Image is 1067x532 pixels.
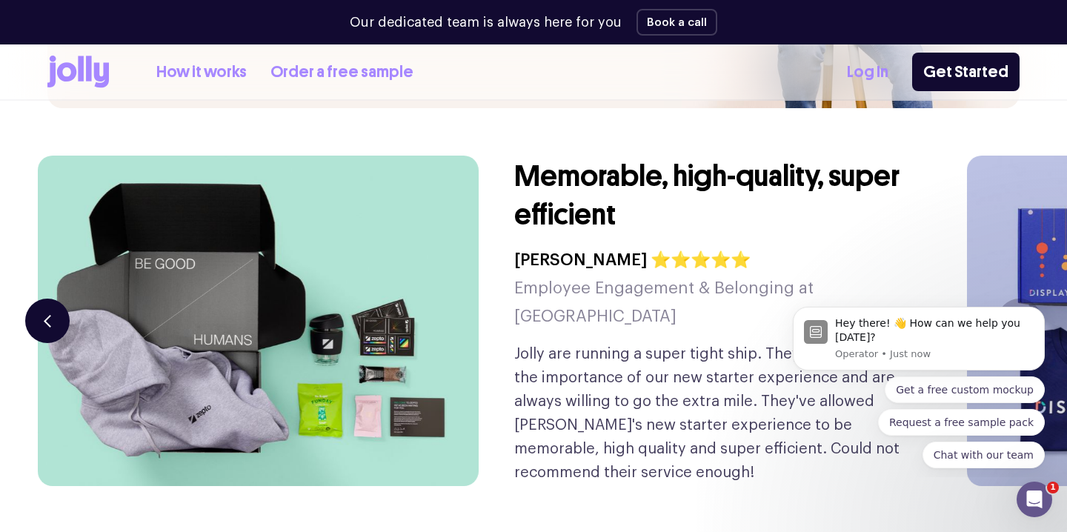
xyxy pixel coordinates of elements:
iframe: Intercom live chat [1017,482,1052,517]
a: How it works [156,60,247,84]
button: Book a call [636,9,717,36]
h5: Employee Engagement & Belonging at [GEOGRAPHIC_DATA] [514,274,920,330]
a: Order a free sample [270,60,413,84]
span: 1 [1047,482,1059,493]
h3: Memorable, high-quality, super efficient [514,157,920,234]
p: Our dedicated team is always here for you [350,13,622,33]
a: Log In [847,60,888,84]
h4: [PERSON_NAME] ⭐⭐⭐⭐⭐ [514,246,920,274]
iframe: Intercom notifications message [771,293,1067,477]
p: Jolly are running a super tight ship. They genuinely value the importance of our new starter expe... [514,342,920,485]
a: Get Started [912,53,1020,91]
